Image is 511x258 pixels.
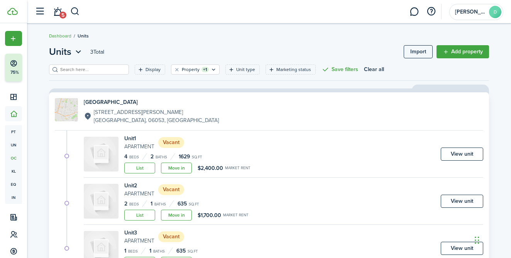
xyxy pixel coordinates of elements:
small: Market rent [225,166,250,170]
span: 635 [178,200,187,208]
iframe: Chat Widget [472,221,511,258]
status: Vacant [158,137,184,148]
p: [STREET_ADDRESS][PERSON_NAME] [94,108,219,116]
img: Property avatar [55,98,78,121]
h4: Unit 3 [124,229,154,237]
a: eq [5,178,22,191]
span: Units [78,32,89,39]
header-page-total: 3 Total [90,48,104,56]
filter-tag: Open filter [225,64,260,75]
span: 1629 [179,153,190,161]
a: Import [404,45,433,58]
h4: Unit 2 [124,182,154,190]
filter-tag-label: Property [182,66,200,73]
span: $1,700.00 [198,211,221,219]
input: Search here... [58,66,126,73]
a: un [5,138,22,151]
p: 75% [10,69,19,76]
span: 1 [149,247,151,255]
small: Baths [153,250,165,253]
small: Apartment [124,143,154,151]
img: TenantCloud [7,8,18,15]
a: View unit [441,242,483,255]
a: Move in [161,210,192,221]
small: Baths [154,202,166,206]
span: 1 [124,247,126,255]
a: Add property [437,45,489,58]
small: sq.ft [192,155,202,159]
div: Drag [475,229,479,252]
small: sq.ft [188,250,198,253]
small: Beds [129,155,139,159]
a: in [5,191,22,204]
filter-tag-label: Marketing status [276,66,311,73]
a: View unit [441,195,483,208]
button: 75% [5,54,69,81]
small: Beds [129,202,139,206]
h4: [GEOGRAPHIC_DATA] [84,98,219,106]
button: Open menu [5,31,22,46]
small: Apartment [124,237,154,245]
button: Clear all [364,64,384,75]
filter-tag: Open filter [266,64,316,75]
filter-tag-counter: +1 [201,67,209,72]
a: Move in [161,163,192,173]
span: 5 [59,12,66,19]
status: Vacant [158,231,184,242]
a: Messaging [407,2,421,22]
a: pt [5,125,22,138]
span: Delroy [455,9,486,15]
span: 1 [151,200,152,208]
span: Units [49,45,71,59]
a: Dashboard [49,32,71,39]
span: 2 [151,153,154,161]
a: oc [5,151,22,165]
a: Property avatar[GEOGRAPHIC_DATA][STREET_ADDRESS][PERSON_NAME][GEOGRAPHIC_DATA], 06053, [GEOGRAPHI... [55,98,483,124]
a: kl [5,165,22,178]
a: List [124,163,155,173]
small: Market rent [223,213,249,217]
span: $2,400.00 [198,164,223,172]
filter-tag-label: Unit type [236,66,255,73]
img: Unit avatar [84,184,118,219]
button: Open sidebar [32,4,47,19]
button: Open menu [49,45,83,59]
img: Unit avatar [84,137,118,171]
a: List [124,210,155,221]
filter-tag: Open filter [135,64,165,75]
a: View unit [441,148,483,161]
filter-tag: Open filter [171,64,220,75]
h4: Unit 1 [124,134,154,143]
a: Notifications [50,2,65,22]
button: Clear filter [174,66,180,73]
filter-tag-label: Display [146,66,161,73]
button: Open resource center [425,5,438,18]
span: 635 [176,247,186,255]
status: Vacant [158,184,184,195]
small: sq.ft [189,202,199,206]
span: 2 [124,200,127,208]
avatar-text: D [489,6,501,18]
button: Units [49,45,83,59]
span: 4 [124,153,127,161]
small: Baths [156,155,167,159]
button: Save filters [321,64,358,75]
small: Apartment [124,190,154,198]
p: [GEOGRAPHIC_DATA], 06053, [GEOGRAPHIC_DATA] [94,116,219,124]
button: Search [70,5,80,18]
small: Beds [128,250,138,253]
